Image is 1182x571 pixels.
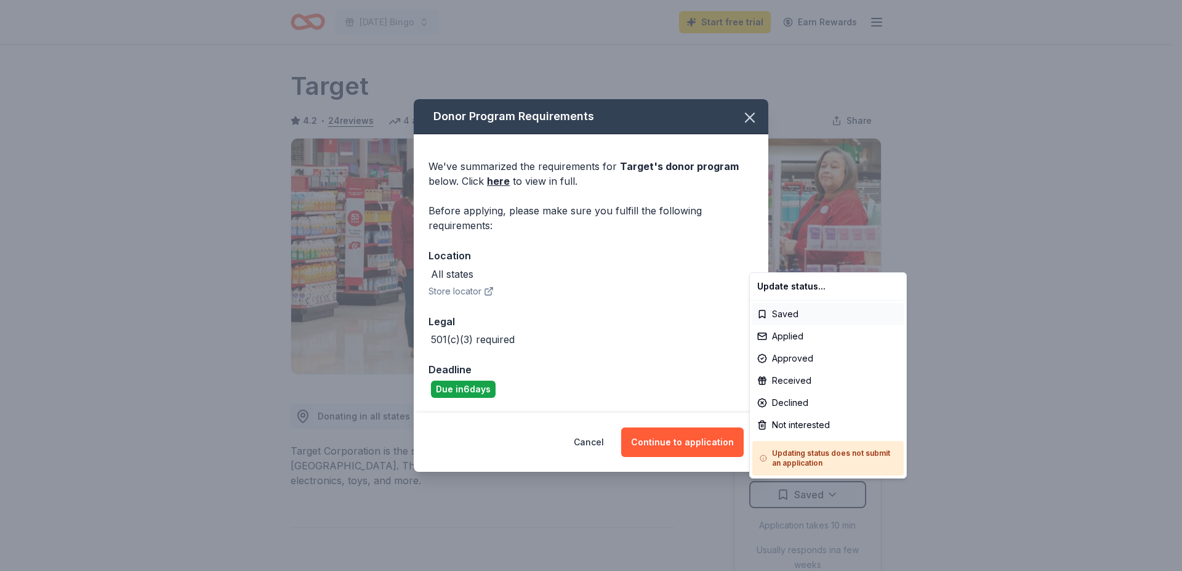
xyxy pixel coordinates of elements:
[752,370,904,392] div: Received
[752,347,904,370] div: Approved
[752,325,904,347] div: Applied
[752,275,904,298] div: Update status...
[760,448,896,468] h5: Updating status does not submit an application
[752,392,904,414] div: Declined
[752,303,904,325] div: Saved
[360,15,414,30] span: [DATE] Bingo
[752,414,904,436] div: Not interested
